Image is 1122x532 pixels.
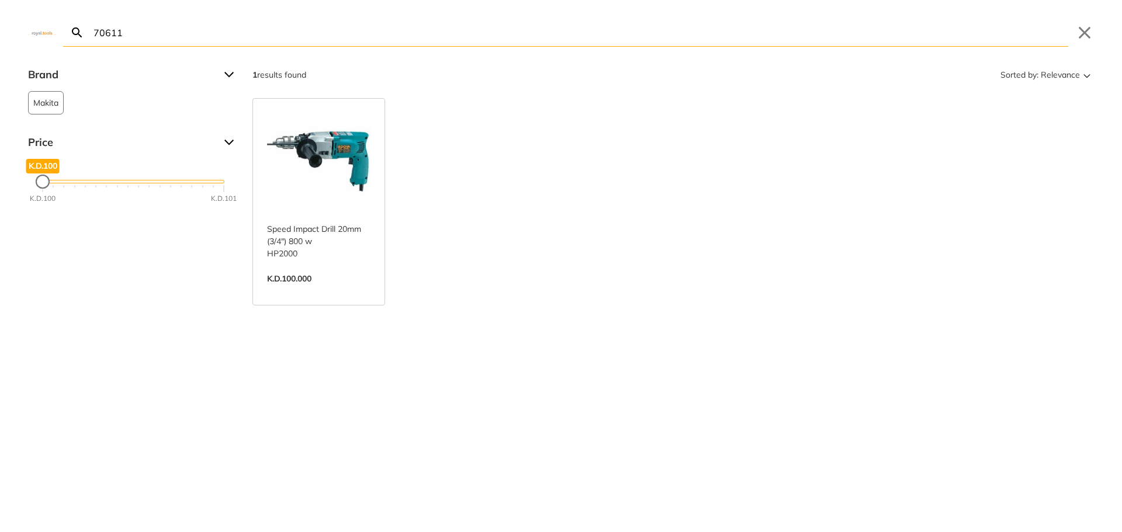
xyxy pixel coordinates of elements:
[1075,23,1094,42] button: Close
[30,193,56,204] div: K.D.100
[252,69,257,80] strong: 1
[33,92,58,114] span: Makita
[252,65,306,84] div: results found
[28,30,56,35] img: Close
[28,133,215,152] span: Price
[1041,65,1080,84] span: Relevance
[28,91,64,114] button: Makita
[1080,68,1094,82] svg: Sort
[91,19,1068,46] input: Search…
[211,193,237,204] div: K.D.101
[70,26,84,40] svg: Search
[36,175,50,189] div: Maximum Price
[998,65,1094,84] button: Sorted by:Relevance Sort
[28,65,215,84] span: Brand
